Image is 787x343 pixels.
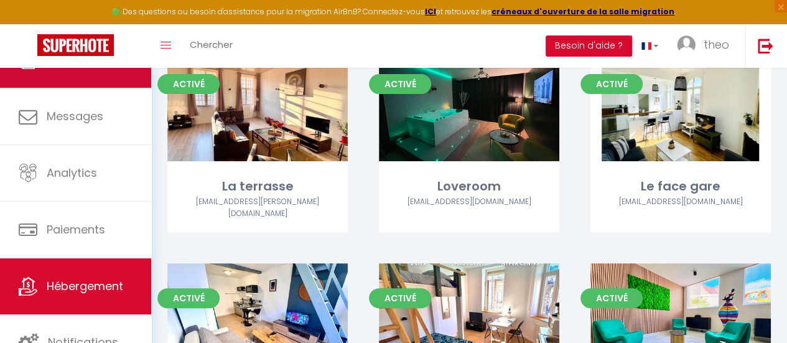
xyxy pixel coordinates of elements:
[10,5,47,42] button: Ouvrir le widget de chat LiveChat
[379,196,559,208] div: Airbnb
[704,37,729,52] span: theo
[379,177,559,196] div: Loveroom
[167,196,348,220] div: Airbnb
[369,74,431,94] span: Activé
[47,222,105,237] span: Paiements
[425,6,436,17] a: ICI
[491,6,674,17] a: créneaux d'ouverture de la salle migration
[590,177,771,196] div: Le face gare
[167,177,348,196] div: La terrasse
[157,288,220,308] span: Activé
[47,278,123,294] span: Hébergement
[369,288,431,308] span: Activé
[580,288,643,308] span: Activé
[734,287,778,334] iframe: Chat
[758,38,773,54] img: logout
[580,74,643,94] span: Activé
[157,74,220,94] span: Activé
[47,108,103,124] span: Messages
[590,196,771,208] div: Airbnb
[190,38,233,51] span: Chercher
[180,24,242,68] a: Chercher
[668,24,745,68] a: ... theo
[546,35,632,57] button: Besoin d'aide ?
[677,35,696,54] img: ...
[47,165,97,181] span: Analytics
[37,34,114,56] img: Super Booking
